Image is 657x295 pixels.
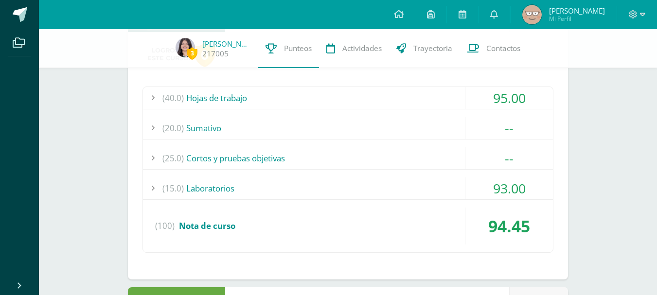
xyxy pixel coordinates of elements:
span: [PERSON_NAME] [549,6,605,16]
div: -- [465,147,553,169]
span: Nota de curso [179,220,235,231]
a: Punteos [258,29,319,68]
div: -- [465,117,553,139]
div: 93.00 [465,177,553,199]
span: Mi Perfil [549,15,605,23]
span: (100) [155,208,175,244]
div: Laboratorios [143,177,553,199]
a: 217005 [202,49,229,59]
a: [PERSON_NAME] [202,39,251,49]
span: Punteos [284,43,312,53]
div: Hojas de trabajo [143,87,553,109]
span: (20.0) [162,117,184,139]
span: Trayectoria [413,43,452,53]
span: Contactos [486,43,520,53]
span: (40.0) [162,87,184,109]
a: Trayectoria [389,29,460,68]
div: 95.00 [465,87,553,109]
a: Actividades [319,29,389,68]
span: 3 [187,47,197,59]
a: Contactos [460,29,528,68]
span: (15.0) [162,177,184,199]
span: (25.0) [162,147,184,169]
img: d43b4ab0a82f64cc698432b27ad46a68.png [176,38,195,57]
div: Cortos y pruebas objetivas [143,147,553,169]
span: Actividades [342,43,382,53]
img: 71f96e2616eca63d647a955b9c55e1b9.png [522,5,542,24]
div: 94.45 [465,208,553,244]
div: Sumativo [143,117,553,139]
